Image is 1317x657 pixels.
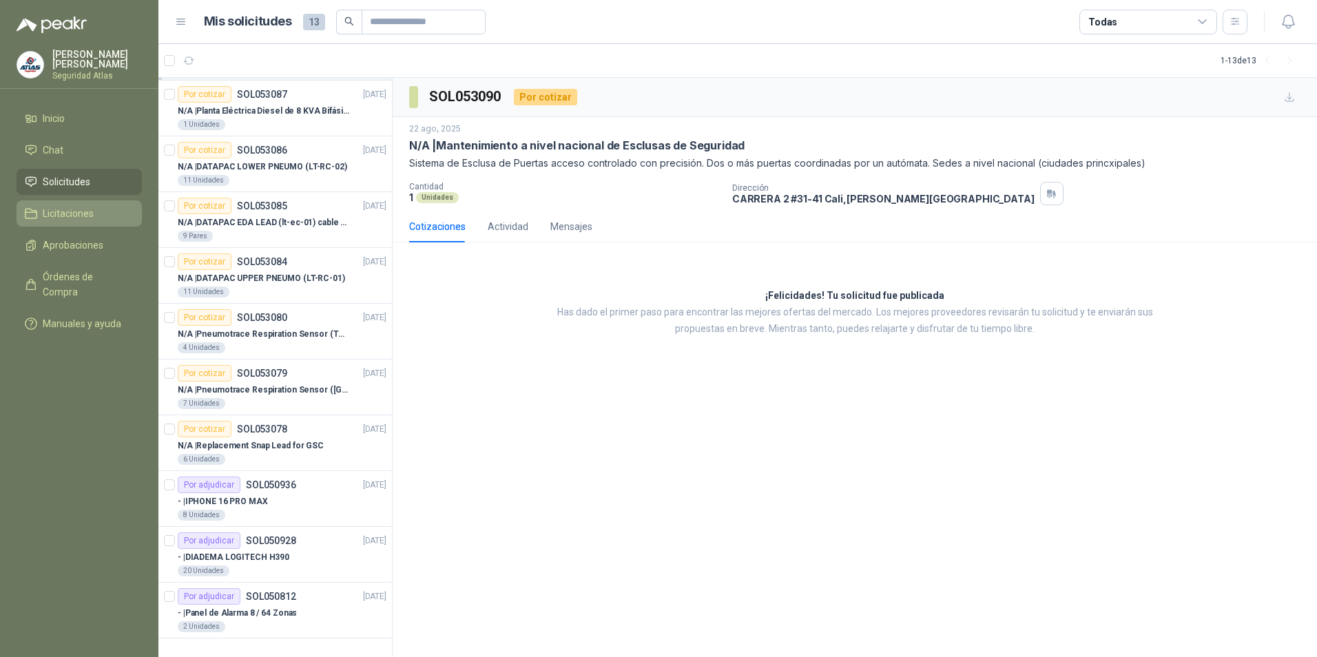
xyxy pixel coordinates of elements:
[246,480,296,490] p: SOL050936
[765,288,944,304] h3: ¡Felicidades! Tu solicitud fue publicada
[158,81,392,136] a: Por cotizarSOL053087[DATE] N/A |Planta Eléctrica Diesel de 8 KVA Bifásica1 Unidades
[246,536,296,545] p: SOL050928
[363,255,386,269] p: [DATE]
[303,14,325,30] span: 13
[178,565,229,576] div: 20 Unidades
[178,551,289,564] p: - | DIADEMA LOGITECH H390
[178,477,240,493] div: Por adjudicar
[17,200,142,227] a: Licitaciones
[43,269,129,300] span: Órdenes de Compra
[429,86,503,107] h3: SOL053090
[178,365,231,382] div: Por cotizar
[363,479,386,492] p: [DATE]
[158,527,392,583] a: Por adjudicarSOL050928[DATE] - |DIADEMA LOGITECH H39020 Unidades
[158,583,392,638] a: Por adjudicarSOL050812[DATE] - |Panel de Alarma 8 / 64 Zonas2 Unidades
[178,309,231,326] div: Por cotizar
[52,50,142,69] p: [PERSON_NAME] [PERSON_NAME]
[178,342,225,353] div: 4 Unidades
[178,588,240,605] div: Por adjudicar
[178,105,349,118] p: N/A | Planta Eléctrica Diesel de 8 KVA Bifásica
[178,175,229,186] div: 11 Unidades
[178,621,225,632] div: 2 Unidades
[732,193,1035,205] p: CARRERA 2 #31-41 Cali , [PERSON_NAME][GEOGRAPHIC_DATA]
[550,219,592,234] div: Mensajes
[178,253,231,270] div: Por cotizar
[17,264,142,305] a: Órdenes de Compra
[732,183,1035,193] p: Dirección
[17,137,142,163] a: Chat
[416,192,459,203] div: Unidades
[409,219,466,234] div: Cotizaciones
[43,143,63,158] span: Chat
[237,257,287,267] p: SOL053084
[17,17,87,33] img: Logo peakr
[178,384,349,397] p: N/A | Pneumotrace Respiration Sensor ([GEOGRAPHIC_DATA])
[178,272,345,285] p: N/A | DATAPAC UPPER PNEUMO (LT-RC-01)
[178,607,297,620] p: - | Panel de Alarma 8 / 64 Zonas
[43,174,90,189] span: Solicitudes
[237,313,287,322] p: SOL053080
[237,145,287,155] p: SOL053086
[1088,14,1117,30] div: Todas
[43,111,65,126] span: Inicio
[158,471,392,527] a: Por adjudicarSOL050936[DATE] - |IPHONE 16 PRO MAX8 Unidades
[344,17,354,26] span: search
[178,421,231,437] div: Por cotizar
[409,191,413,203] p: 1
[363,144,386,157] p: [DATE]
[204,12,292,32] h1: Mis solicitudes
[43,206,94,221] span: Licitaciones
[178,398,225,409] div: 7 Unidades
[409,182,721,191] p: Cantidad
[178,231,213,242] div: 9 Pares
[363,311,386,324] p: [DATE]
[246,592,296,601] p: SOL050812
[363,590,386,603] p: [DATE]
[488,219,528,234] div: Actividad
[43,316,121,331] span: Manuales y ayuda
[178,142,231,158] div: Por cotizar
[363,423,386,436] p: [DATE]
[158,248,392,304] a: Por cotizarSOL053084[DATE] N/A |DATAPAC UPPER PNEUMO (LT-RC-01)11 Unidades
[158,136,392,192] a: Por cotizarSOL053086[DATE] N/A |DATAPAC LOWER PNEUMO (LT-RC-02)11 Unidades
[363,367,386,380] p: [DATE]
[17,311,142,337] a: Manuales y ayuda
[178,495,268,508] p: - | IPHONE 16 PRO MAX
[178,198,231,214] div: Por cotizar
[237,90,287,99] p: SOL053087
[17,232,142,258] a: Aprobaciones
[43,238,103,253] span: Aprobaciones
[514,89,577,105] div: Por cotizar
[178,532,240,549] div: Por adjudicar
[409,138,745,153] p: N/A | Mantenimiento a nivel nacional de Esclusas de Seguridad
[1221,50,1300,72] div: 1 - 13 de 13
[178,286,229,298] div: 11 Unidades
[178,119,225,130] div: 1 Unidades
[363,200,386,213] p: [DATE]
[178,160,347,174] p: N/A | DATAPAC LOWER PNEUMO (LT-RC-02)
[178,328,349,341] p: N/A | Pneumotrace Respiration Sensor (THOR)
[178,216,349,229] p: N/A | DATAPAC EDA LEAD (lt-ec-01) cable + placa
[17,52,43,78] img: Company Logo
[363,88,386,101] p: [DATE]
[52,72,142,80] p: Seguridad Atlas
[178,439,324,452] p: N/A | Replacement Snap Lead for GSC
[237,368,287,378] p: SOL053079
[363,534,386,547] p: [DATE]
[158,359,392,415] a: Por cotizarSOL053079[DATE] N/A |Pneumotrace Respiration Sensor ([GEOGRAPHIC_DATA])7 Unidades
[178,86,231,103] div: Por cotizar
[158,192,392,248] a: Por cotizarSOL053085[DATE] N/A |DATAPAC EDA LEAD (lt-ec-01) cable + placa9 Pares
[17,169,142,195] a: Solicitudes
[237,424,287,434] p: SOL053078
[178,454,225,465] div: 6 Unidades
[178,510,225,521] div: 8 Unidades
[409,156,1300,171] p: Sistema de Esclusa de Puertas acceso controlado con precisión. Dos o más puertas coordinadas por ...
[409,123,461,136] p: 22 ago, 2025
[538,304,1172,337] p: Has dado el primer paso para encontrar las mejores ofertas del mercado. Los mejores proveedores r...
[17,105,142,132] a: Inicio
[237,201,287,211] p: SOL053085
[158,415,392,471] a: Por cotizarSOL053078[DATE] N/A |Replacement Snap Lead for GSC6 Unidades
[158,304,392,359] a: Por cotizarSOL053080[DATE] N/A |Pneumotrace Respiration Sensor (THOR)4 Unidades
